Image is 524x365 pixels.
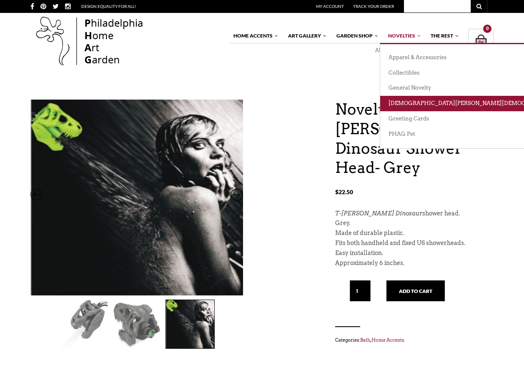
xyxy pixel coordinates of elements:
[350,280,371,301] input: Qty
[335,188,353,195] bdi: 22.50
[316,4,344,9] a: My Account
[332,29,379,43] a: Garden Shop
[426,29,459,43] a: The Rest
[335,228,494,238] p: Made of durable plastic.
[335,258,494,268] p: Approximately 6 inches.
[335,248,494,258] p: Easy installation.
[335,210,422,217] em: T-[PERSON_NAME] Dinosaur
[335,100,494,177] h1: Novelty T-[PERSON_NAME] Dinosaur Shower Head- Grey
[229,29,279,43] a: Home Accents
[371,337,404,343] a: Home Accents
[360,337,370,343] a: Bath
[284,29,327,43] a: Art Gallery
[335,188,338,195] span: $
[386,280,445,301] button: Add to cart
[370,47,402,54] a: About Us
[384,29,421,43] a: Novelties
[335,238,494,248] p: Fits both handheld and fixed US showerheads.
[483,25,491,33] div: 0
[335,335,494,345] span: Categories: , .
[335,218,494,228] p: Grey.
[353,4,394,9] a: Track Your Order
[335,209,494,219] p: shower head.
